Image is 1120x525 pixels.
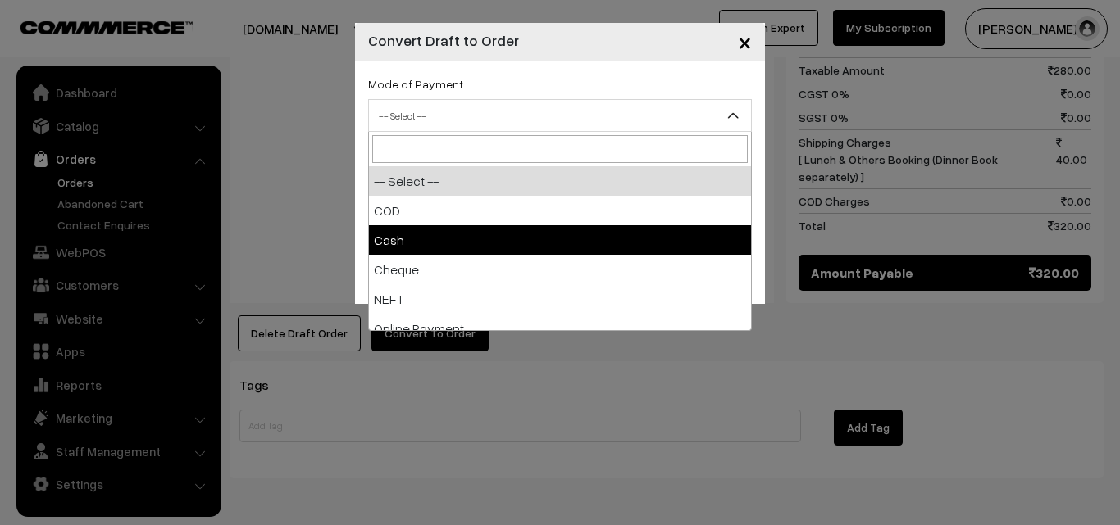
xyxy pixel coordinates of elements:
li: -- Select -- [369,166,751,196]
span: -- Select -- [368,99,752,132]
li: NEFT [369,284,751,314]
button: Close [725,16,765,67]
li: Online Payment [369,314,751,343]
label: Mode of Payment [368,75,463,93]
li: Cheque [369,255,751,284]
span: × [738,26,752,57]
h4: Convert Draft to Order [368,29,519,52]
li: COD [369,196,751,225]
li: Cash [369,225,751,255]
span: -- Select -- [369,102,751,130]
